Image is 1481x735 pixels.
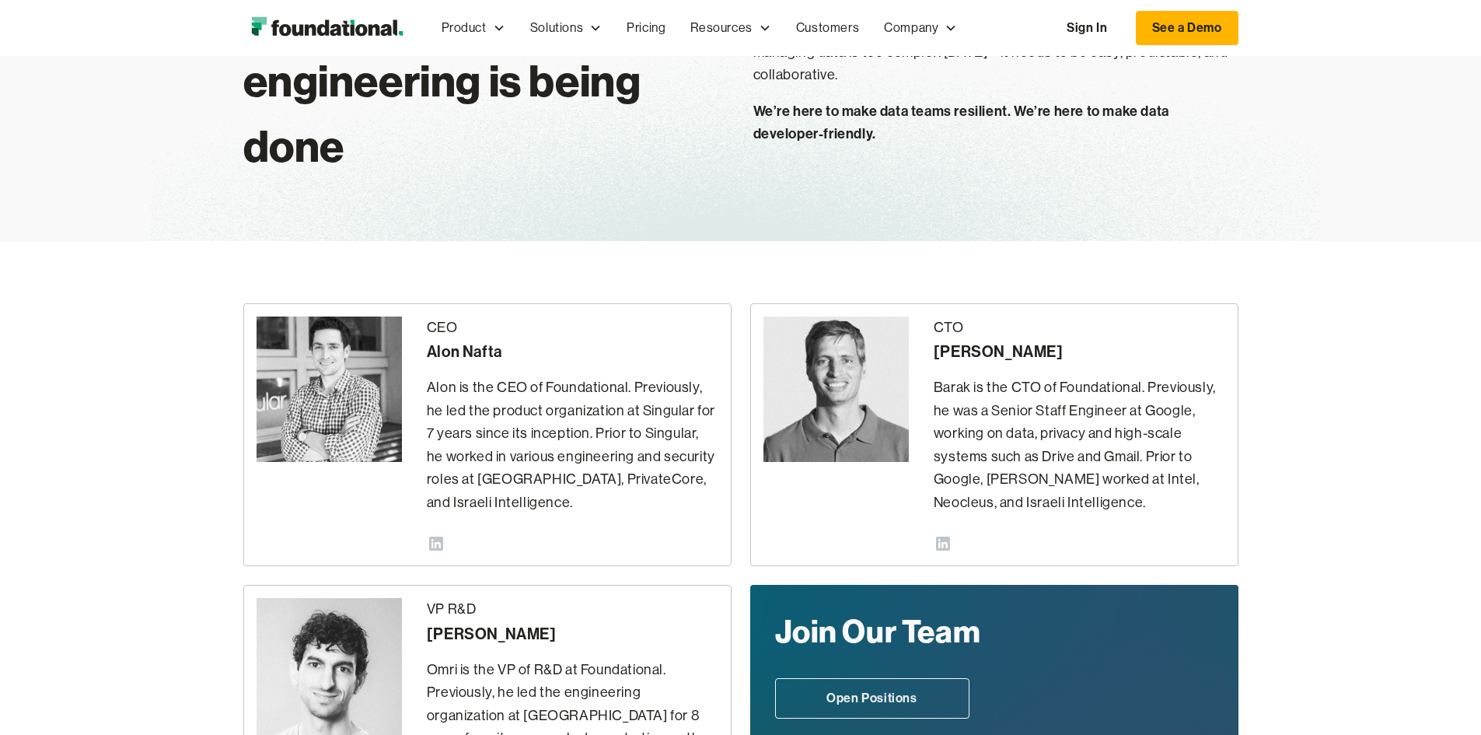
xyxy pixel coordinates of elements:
[530,18,583,38] div: Solutions
[934,317,1225,340] div: CTO
[775,610,1099,653] div: Join Our Team
[678,2,783,54] div: Resources
[614,2,678,54] a: Pricing
[427,598,718,621] div: VP R&D
[1136,11,1238,45] a: See a Demo
[257,317,402,462] img: Alon Nafta - CEO
[871,2,969,54] div: Company
[427,621,718,646] div: [PERSON_NAME]
[753,100,1238,145] p: We’re here to make data teams resilient. We’re here to make data developer-friendly.
[1051,12,1123,44] a: Sign In
[884,18,938,38] div: Company
[784,2,871,54] a: Customers
[518,2,614,54] div: Solutions
[934,376,1225,514] p: Barak is the CTO of Foundational. Previously, he was a Senior Staff Engineer at Google, working o...
[427,376,718,514] p: Alon is the CEO of Foundational. Previously, he led the product organization at Singular for 7 ye...
[429,2,518,54] div: Product
[243,12,410,44] img: Foundational Logo
[690,18,752,38] div: Resources
[243,12,410,44] a: home
[442,18,487,38] div: Product
[775,678,969,719] a: Open Positions
[427,339,718,364] div: Alon Nafta
[934,339,1225,364] div: [PERSON_NAME]
[763,317,909,462] img: Barak Forgoun - CTO
[427,317,718,340] div: CEO
[1403,660,1481,735] iframe: Chat Widget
